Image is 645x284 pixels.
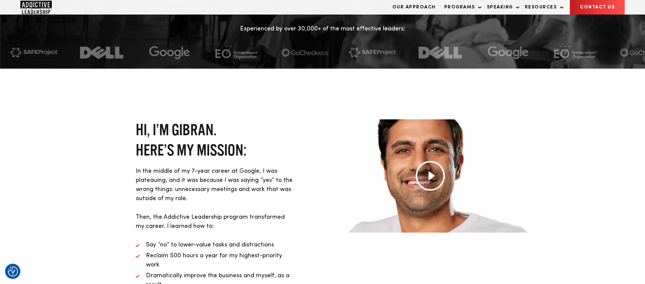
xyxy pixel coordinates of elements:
span: In the middle of my 7-year career at Google, I was plateauing, and it was because I was saying “y... [136,168,293,202]
span: Say “no” to lower-value tasks and distractions [146,242,274,248]
img: Video thumbnail [329,119,531,233]
span: Then, the Addictive Leadership program transformed my career. I learned how to: [136,214,285,229]
img: Play video [415,161,445,191]
h2: Hi, I’m Gibran. Here’s my mission: [136,119,295,160]
button: Consent Preferences [8,266,18,277]
a: Programs [441,0,482,14]
a: Speaking [483,0,520,14]
a: Home [20,1,61,14]
span: Reclaim 500 hours a year for my highest-priority work [146,253,282,268]
a: Resources [521,0,564,14]
img: Company Logo [20,1,52,14]
img: Revisit consent button [8,266,18,277]
a: Our Approach [389,0,439,14]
